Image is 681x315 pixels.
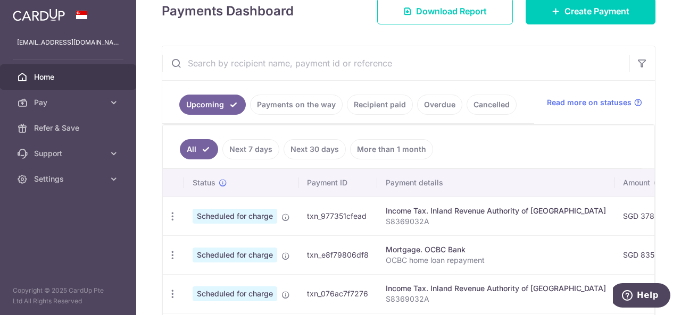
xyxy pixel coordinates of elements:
[34,148,104,159] span: Support
[34,123,104,133] span: Refer & Save
[547,97,642,108] a: Read more on statuses
[547,97,632,108] span: Read more on statuses
[180,139,218,159] a: All
[162,2,294,21] h4: Payments Dashboard
[350,139,433,159] a: More than 1 month
[34,72,104,82] span: Home
[614,197,675,235] td: SGD 378.36
[416,5,487,18] span: Download Report
[613,283,670,310] iframe: Opens a widget where you can find more information
[17,37,119,48] p: [EMAIL_ADDRESS][DOMAIN_NAME]
[623,177,650,188] span: Amount
[386,244,606,255] div: Mortgage. OCBC Bank
[250,95,343,115] a: Payments on the way
[298,235,377,274] td: txn_e8f79806df8
[467,95,517,115] a: Cancelled
[298,197,377,235] td: txn_977351cfead
[564,5,629,18] span: Create Payment
[162,46,629,80] input: Search by recipient name, payment id or reference
[179,95,246,115] a: Upcoming
[222,139,279,159] a: Next 7 days
[34,174,104,184] span: Settings
[193,248,277,262] span: Scheduled for charge
[193,286,277,301] span: Scheduled for charge
[298,274,377,313] td: txn_076ac7f7276
[386,294,606,304] p: S8369032A
[417,95,462,115] a: Overdue
[386,206,606,216] div: Income Tax. Inland Revenue Authority of [GEOGRAPHIC_DATA]
[386,283,606,294] div: Income Tax. Inland Revenue Authority of [GEOGRAPHIC_DATA]
[284,139,346,159] a: Next 30 days
[377,169,614,197] th: Payment details
[614,235,675,274] td: SGD 835.73
[193,177,215,188] span: Status
[386,255,606,266] p: OCBC home loan repayment
[386,216,606,227] p: S8369032A
[34,97,104,108] span: Pay
[13,8,65,21] img: CardUp
[193,209,277,224] span: Scheduled for charge
[298,169,377,197] th: Payment ID
[347,95,413,115] a: Recipient paid
[614,274,675,313] td: SGD 378.36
